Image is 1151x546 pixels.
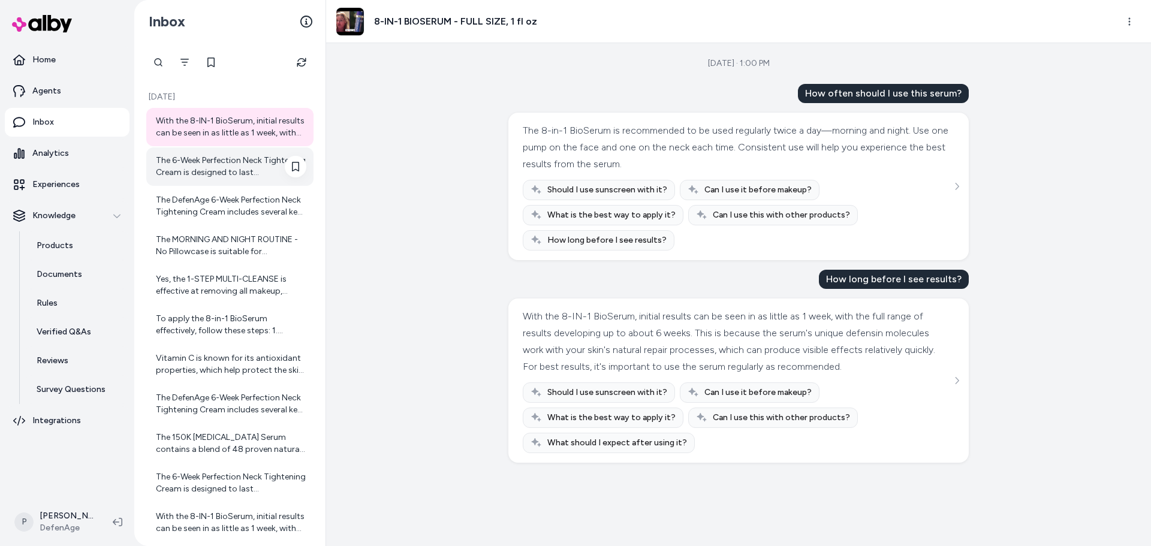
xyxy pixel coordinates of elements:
p: Integrations [32,415,81,427]
button: Filter [173,50,197,74]
button: Refresh [290,50,314,74]
a: Inbox [5,108,129,137]
p: Agents [32,85,61,97]
a: The 6-Week Perfection Neck Tightening Cream is designed to last approximately six weeks when used... [146,464,314,502]
div: The 8-in-1 BioSerum is recommended to be used regularly twice a day—morning and night. Use one pu... [523,122,951,173]
a: The 150K [MEDICAL_DATA] Serum contains a blend of 48 proven natural ingredients infused at their ... [146,424,314,463]
a: With the 8-IN-1 BioSerum, initial results can be seen in as little as 1 week, with the full range... [146,503,314,542]
div: [DATE] · 1:00 PM [708,58,770,70]
div: With the 8-IN-1 BioSerum, initial results can be seen in as little as 1 week, with the full range... [523,308,951,375]
div: To apply the 8-in-1 BioSerum effectively, follow these steps: 1. Cleanse Your Face: Start with a ... [156,313,306,337]
img: alby Logo [12,15,72,32]
div: How often should I use this serum? [798,84,969,103]
a: The DefenAge 6-Week Perfection Neck Tightening Cream includes several key ingredients designed to... [146,187,314,225]
img: hqdefault_8_2.jpg [336,8,364,35]
button: See more [950,373,964,388]
span: What is the best way to apply it? [547,412,676,424]
span: Can I use it before makeup? [704,387,812,399]
span: Should I use sunscreen with it? [547,387,667,399]
a: To apply the 8-in-1 BioSerum effectively, follow these steps: 1. Cleanse Your Face: Start with a ... [146,306,314,344]
p: Reviews [37,355,68,367]
p: [PERSON_NAME] [40,510,94,522]
div: The DefenAge 6-Week Perfection Neck Tightening Cream includes several key ingredients designed to... [156,392,306,416]
a: Documents [25,260,129,289]
p: Documents [37,269,82,280]
a: Analytics [5,139,129,168]
div: The DefenAge 6-Week Perfection Neck Tightening Cream includes several key ingredients designed to... [156,194,306,218]
span: DefenAge [40,522,94,534]
a: Integrations [5,406,129,435]
div: Vitamin C is known for its antioxidant properties, which help protect the skin from environmental... [156,352,306,376]
h2: Inbox [149,13,185,31]
button: See more [950,179,964,194]
span: Can I use this with other products? [713,209,850,221]
div: With the 8-IN-1 BioSerum, initial results can be seen in as little as 1 week, with the full range... [156,511,306,535]
a: The DefenAge 6-Week Perfection Neck Tightening Cream includes several key ingredients designed to... [146,385,314,423]
a: Experiences [5,170,129,199]
button: Knowledge [5,201,129,230]
p: Experiences [32,179,80,191]
div: The 6-Week Perfection Neck Tightening Cream is designed to last approximately six weeks when used... [156,471,306,495]
p: Survey Questions [37,384,106,396]
div: With the 8-IN-1 BioSerum, initial results can be seen in as little as 1 week, with the full range... [156,115,306,139]
span: Should I use sunscreen with it? [547,184,667,196]
div: The MORNING AND NIGHT ROUTINE - No Pillowcase is suitable for combination skin, as well as dry an... [156,234,306,258]
a: The 6-Week Perfection Neck Tightening Cream is designed to last approximately six weeks when used... [146,147,314,186]
span: P [14,512,34,532]
div: How long before I see results? [819,270,969,289]
span: How long before I see results? [547,234,667,246]
a: Agents [5,77,129,105]
a: Verified Q&As [25,318,129,346]
div: Yes, the 1-STEP MULTI-CLEANSE is effective at removing all makeup, including heavy makeup and wat... [156,273,306,297]
a: Home [5,46,129,74]
a: Vitamin C is known for its antioxidant properties, which help protect the skin from environmental... [146,345,314,384]
a: Rules [25,289,129,318]
span: Can I use it before makeup? [704,184,812,196]
p: Knowledge [32,210,76,222]
h3: 8-IN-1 BIOSERUM - FULL SIZE, 1 fl oz [374,14,537,29]
p: Inbox [32,116,54,128]
p: Rules [37,297,58,309]
span: What is the best way to apply it? [547,209,676,221]
a: Products [25,231,129,260]
p: Home [32,54,56,66]
a: The MORNING AND NIGHT ROUTINE - No Pillowcase is suitable for combination skin, as well as dry an... [146,227,314,265]
p: Analytics [32,147,69,159]
span: What should I expect after using it? [547,437,687,449]
p: Products [37,240,73,252]
button: P[PERSON_NAME]DefenAge [7,503,103,541]
div: The 150K [MEDICAL_DATA] Serum contains a blend of 48 proven natural ingredients infused at their ... [156,432,306,455]
a: Yes, the 1-STEP MULTI-CLEANSE is effective at removing all makeup, including heavy makeup and wat... [146,266,314,304]
a: Survey Questions [25,375,129,404]
div: The 6-Week Perfection Neck Tightening Cream is designed to last approximately six weeks when used... [156,155,306,179]
a: Reviews [25,346,129,375]
a: With the 8-IN-1 BioSerum, initial results can be seen in as little as 1 week, with the full range... [146,108,314,146]
p: Verified Q&As [37,326,91,338]
span: Can I use this with other products? [713,412,850,424]
p: [DATE] [146,91,314,103]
